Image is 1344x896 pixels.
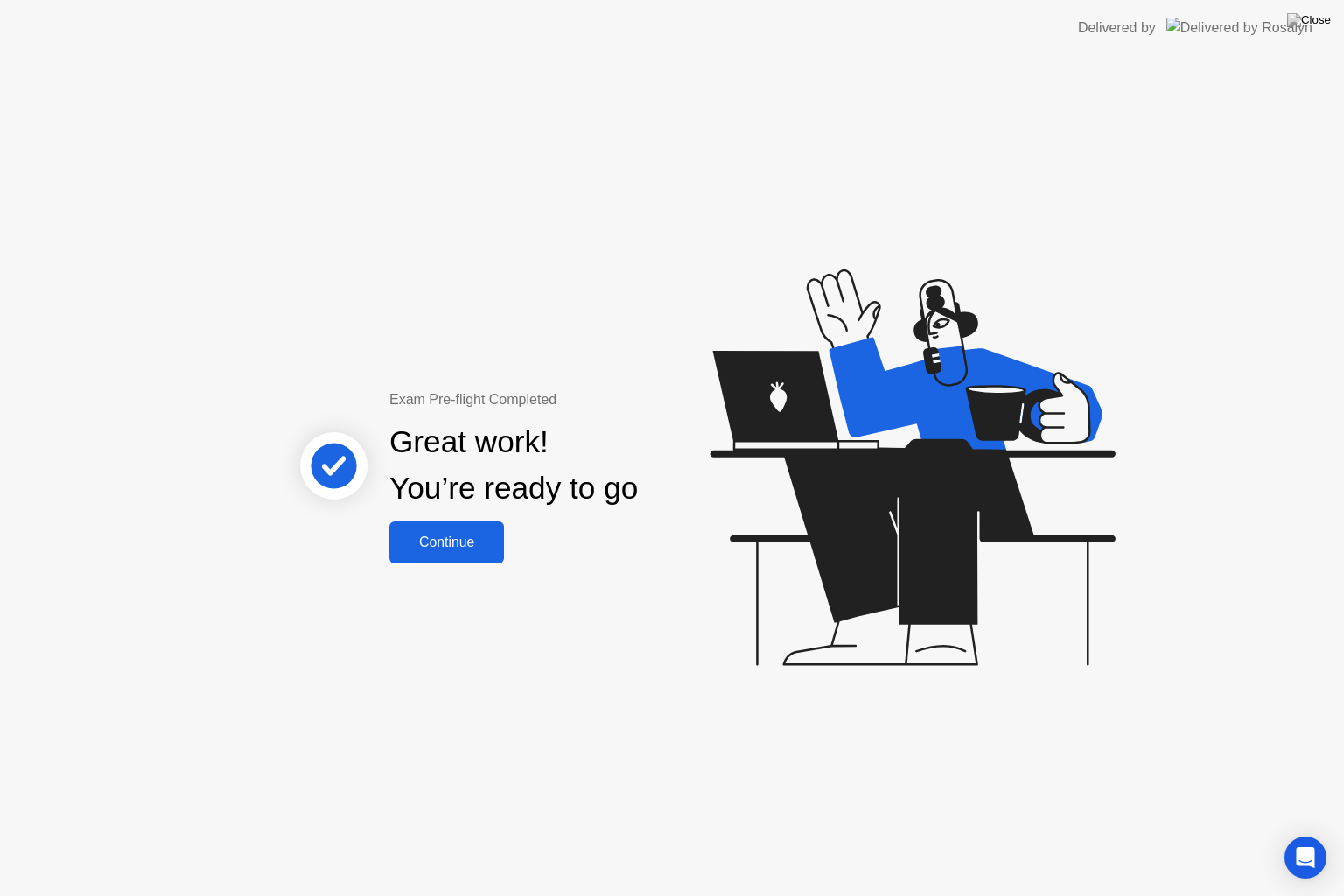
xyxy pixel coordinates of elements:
[1166,17,1312,38] img: Delivered by Rosalyn
[1287,13,1331,27] img: Close
[395,535,499,550] div: Continue
[1284,836,1326,878] div: Open Intercom Messenger
[1078,17,1156,38] div: Delivered by
[389,419,638,512] div: Great work! You’re ready to go
[389,521,504,563] button: Continue
[389,389,751,410] div: Exam Pre-flight Completed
